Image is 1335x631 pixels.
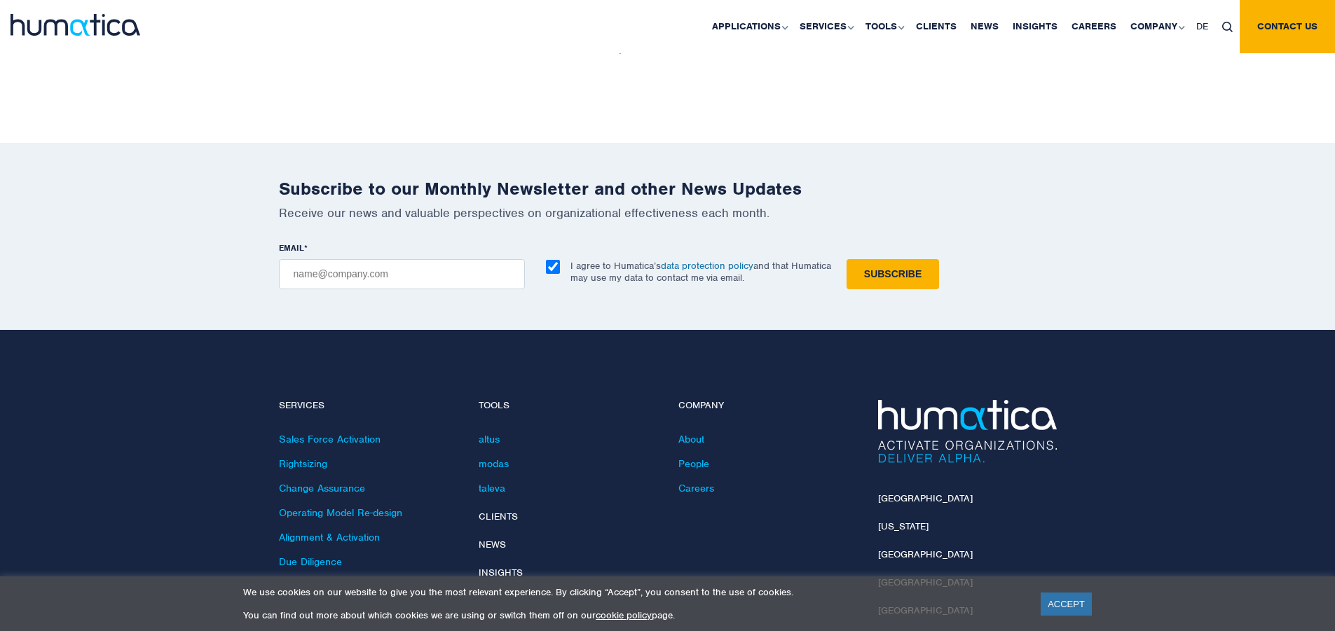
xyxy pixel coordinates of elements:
[279,205,1057,221] p: Receive our news and valuable perspectives on organizational effectiveness each month.
[878,520,929,532] a: [US_STATE]
[1222,22,1233,32] img: search_icon
[596,609,652,621] a: cookie policy
[479,511,518,522] a: Clients
[279,457,327,470] a: Rightsizing
[479,539,506,550] a: News
[479,457,509,470] a: modas
[878,492,973,504] a: [GEOGRAPHIC_DATA]
[243,586,1023,598] p: We use cookies on our website to give you the most relevant experience. By clicking “Accept”, you...
[1196,20,1208,32] span: DE
[479,482,505,494] a: taleva
[279,178,1057,200] h2: Subscribe to our Monthly Newsletter and other News Updates
[279,506,402,519] a: Operating Model Re-design
[11,14,140,36] img: logo
[678,433,704,445] a: About
[243,609,1023,621] p: You can find out more about which cookies we are using or switch them off on our page.
[279,555,342,568] a: Due Diligence
[678,457,709,470] a: People
[847,259,939,289] input: Subscribe
[570,260,831,284] p: I agree to Humatica’s and that Humatica may use my data to contact me via email.
[661,260,753,272] a: data protection policy
[279,400,458,412] h4: Services
[546,260,560,274] input: I agree to Humatica’sdata protection policyand that Humatica may use my data to contact me via em...
[279,259,525,289] input: name@company.com
[279,433,381,445] a: Sales Force Activation
[878,548,973,560] a: [GEOGRAPHIC_DATA]
[479,433,500,445] a: altus
[279,531,380,543] a: Alignment & Activation
[279,242,304,254] span: EMAIL
[678,482,714,494] a: Careers
[1041,592,1092,616] a: ACCEPT
[878,400,1057,463] img: Humatica
[479,400,657,412] h4: Tools
[479,567,523,578] a: Insights
[279,482,365,494] a: Change Assurance
[678,400,857,412] h4: Company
